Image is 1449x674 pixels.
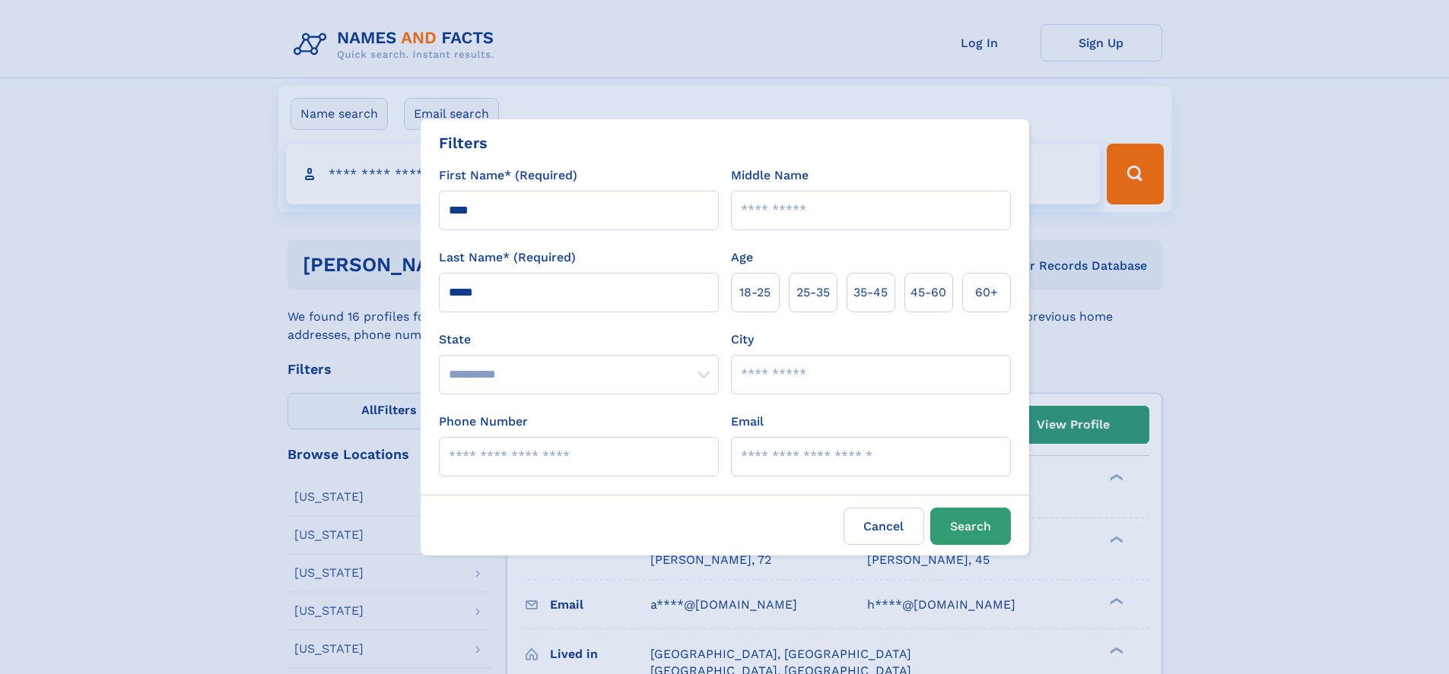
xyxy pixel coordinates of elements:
[844,508,924,545] label: Cancel
[731,166,809,185] label: Middle Name
[439,331,719,349] label: State
[439,166,577,185] label: First Name* (Required)
[796,283,830,302] span: 25‑35
[439,413,528,431] label: Phone Number
[853,283,888,302] span: 35‑45
[731,413,764,431] label: Email
[731,331,754,349] label: City
[731,248,753,267] label: Age
[739,283,771,302] span: 18‑25
[439,248,576,267] label: Last Name* (Required)
[930,508,1011,545] button: Search
[910,283,946,302] span: 45‑60
[439,131,488,154] div: Filters
[975,283,998,302] span: 60+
